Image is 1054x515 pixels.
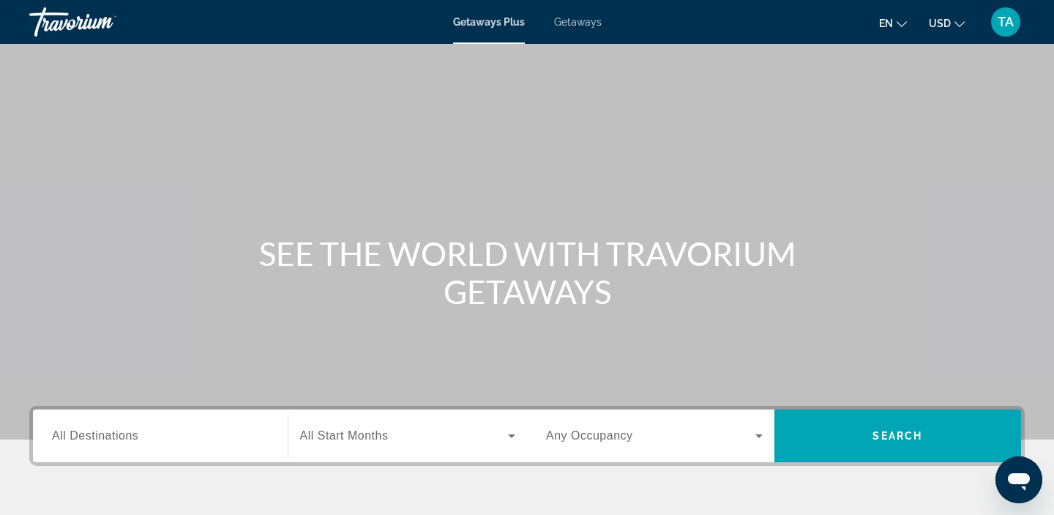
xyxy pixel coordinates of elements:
[29,3,176,41] a: Travorium
[52,429,138,442] span: All Destinations
[879,18,893,29] span: en
[998,15,1014,29] span: TA
[453,16,525,28] a: Getaways Plus
[554,16,602,28] a: Getaways
[253,234,801,311] h1: SEE THE WORLD WITH TRAVORIUM GETAWAYS
[879,12,907,34] button: Change language
[300,429,389,442] span: All Start Months
[929,12,965,34] button: Change currency
[987,7,1025,37] button: User Menu
[995,456,1042,503] iframe: Button to launch messaging window
[872,430,922,442] span: Search
[774,410,1022,462] button: Search
[33,410,1021,462] div: Search widget
[929,18,951,29] span: USD
[546,429,633,442] span: Any Occupancy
